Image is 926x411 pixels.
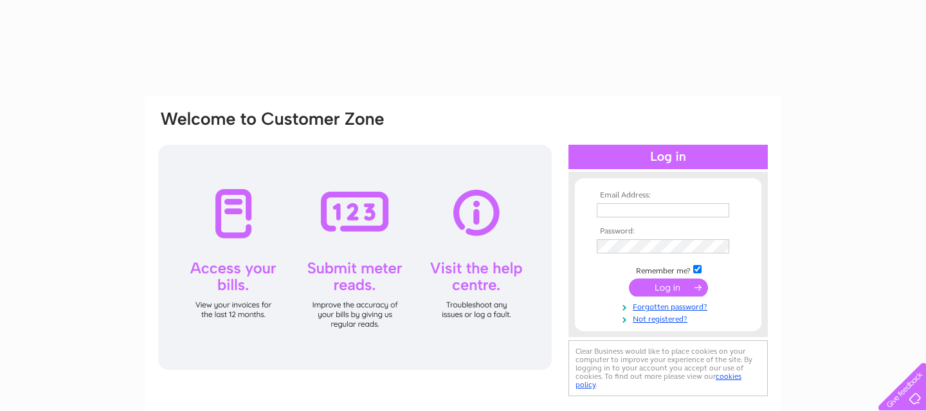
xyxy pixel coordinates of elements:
th: Password: [594,227,743,236]
div: Clear Business would like to place cookies on your computer to improve your experience of the sit... [568,340,768,396]
th: Email Address: [594,191,743,200]
a: cookies policy [576,372,741,389]
input: Submit [629,279,708,297]
a: Forgotten password? [597,300,743,312]
a: Not registered? [597,312,743,324]
td: Remember me? [594,263,743,276]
